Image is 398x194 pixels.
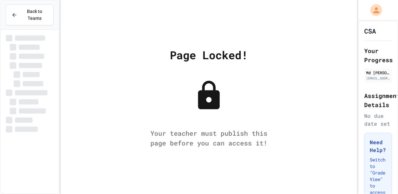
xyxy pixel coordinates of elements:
h2: Your Progress [364,46,392,64]
h3: Need Help? [370,138,387,154]
div: [EMAIL_ADDRESS][DOMAIN_NAME] [366,76,390,81]
span: Back to Teams [21,8,48,22]
h1: CSA [364,26,376,35]
div: My Account [364,3,384,18]
h2: Assignment Details [364,91,392,109]
button: Back to Teams [6,5,54,25]
div: No due date set [364,112,392,128]
div: Md [PERSON_NAME] [366,70,390,76]
div: Page Locked! [170,47,248,63]
div: Your teacher must publish this page before you can access it! [144,128,274,148]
